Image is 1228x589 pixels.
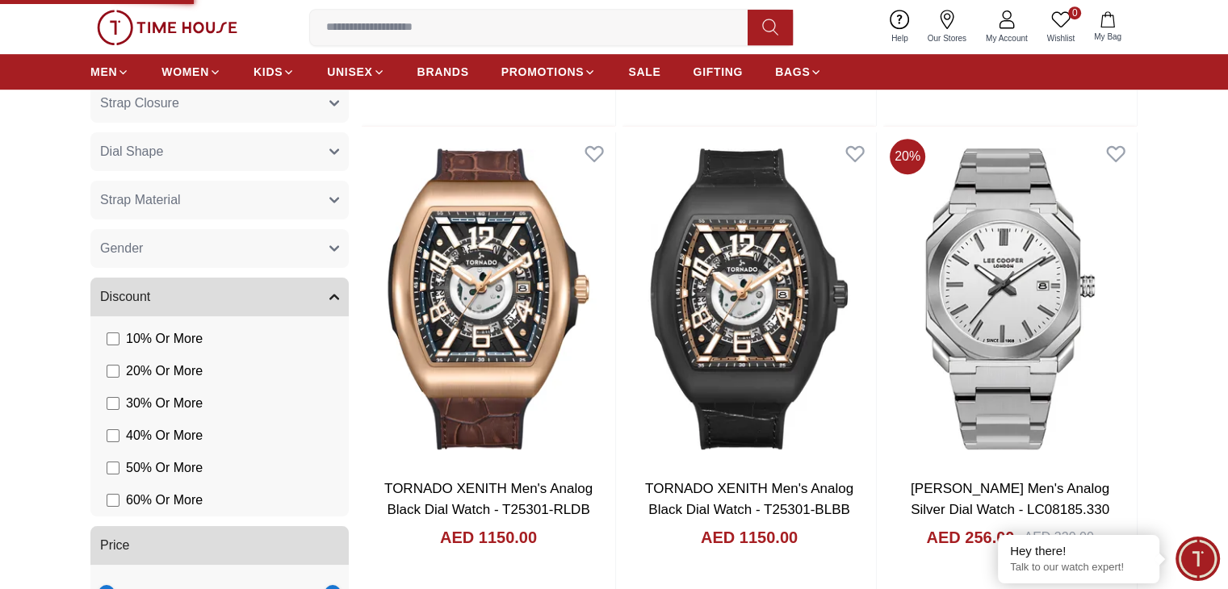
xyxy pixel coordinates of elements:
[775,57,822,86] a: BAGS
[1010,543,1147,559] div: Hey there!
[645,481,853,517] a: TORNADO XENITH Men's Analog Black Dial Watch - T25301-BLBB
[90,526,349,565] button: Price
[107,429,119,442] input: 40% Or More
[1084,8,1131,46] button: My Bag
[100,94,179,113] span: Strap Closure
[440,526,537,549] h4: AED 1150.00
[1068,6,1081,19] span: 0
[918,6,976,48] a: Our Stores
[921,32,973,44] span: Our Stores
[628,64,660,80] span: SALE
[100,239,143,258] span: Gender
[100,190,181,210] span: Strap Material
[1088,31,1128,43] span: My Bag
[107,494,119,507] input: 60% Or More
[90,278,349,316] button: Discount
[1176,537,1220,581] div: Chat Widget
[90,84,349,123] button: Strap Closure
[107,397,119,410] input: 30% Or More
[979,32,1034,44] span: My Account
[501,64,585,80] span: PROMOTIONS
[890,139,925,174] span: 20 %
[254,57,295,86] a: KIDS
[362,132,615,466] img: TORNADO XENITH Men's Analog Black Dial Watch - T25301-RLDB
[384,481,593,517] a: TORNADO XENITH Men's Analog Black Dial Watch - T25301-RLDB
[90,64,117,80] span: MEN
[90,181,349,219] button: Strap Material
[628,57,660,86] a: SALE
[126,329,203,349] span: 10 % Or More
[775,64,810,80] span: BAGS
[100,287,150,307] span: Discount
[926,526,1014,549] h4: AED 256.00
[126,426,203,445] span: 40 % Or More
[107,462,119,474] input: 50% Or More
[254,64,283,80] span: KIDS
[161,64,209,80] span: WOMEN
[126,394,203,413] span: 30 % Or More
[107,365,119,378] input: 20% Or More
[90,229,349,268] button: Gender
[501,57,597,86] a: PROMOTIONS
[1037,6,1084,48] a: 0Wishlist
[882,6,918,48] a: Help
[1010,561,1147,574] p: Talk to our watch expert!
[701,526,798,549] h4: AED 1150.00
[126,491,203,510] span: 60 % Or More
[100,142,163,161] span: Dial Shape
[911,481,1109,517] a: [PERSON_NAME] Men's Analog Silver Dial Watch - LC08185.330
[126,458,203,478] span: 50 % Or More
[417,57,469,86] a: BRANDS
[97,10,237,45] img: ...
[327,64,372,80] span: UNISEX
[622,132,876,466] img: TORNADO XENITH Men's Analog Black Dial Watch - T25301-BLBB
[161,57,221,86] a: WOMEN
[90,132,349,171] button: Dial Shape
[107,332,119,345] input: 10% Or More
[417,64,469,80] span: BRANDS
[100,536,129,555] span: Price
[327,57,384,86] a: UNISEX
[693,64,743,80] span: GIFTING
[126,361,203,381] span: 20 % Or More
[90,57,129,86] a: MEN
[1024,528,1093,547] div: AED 320.00
[1041,32,1081,44] span: Wishlist
[883,132,1137,466] img: Lee Cooper Men's Analog Silver Dial Watch - LC08185.330
[885,32,915,44] span: Help
[693,57,743,86] a: GIFTING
